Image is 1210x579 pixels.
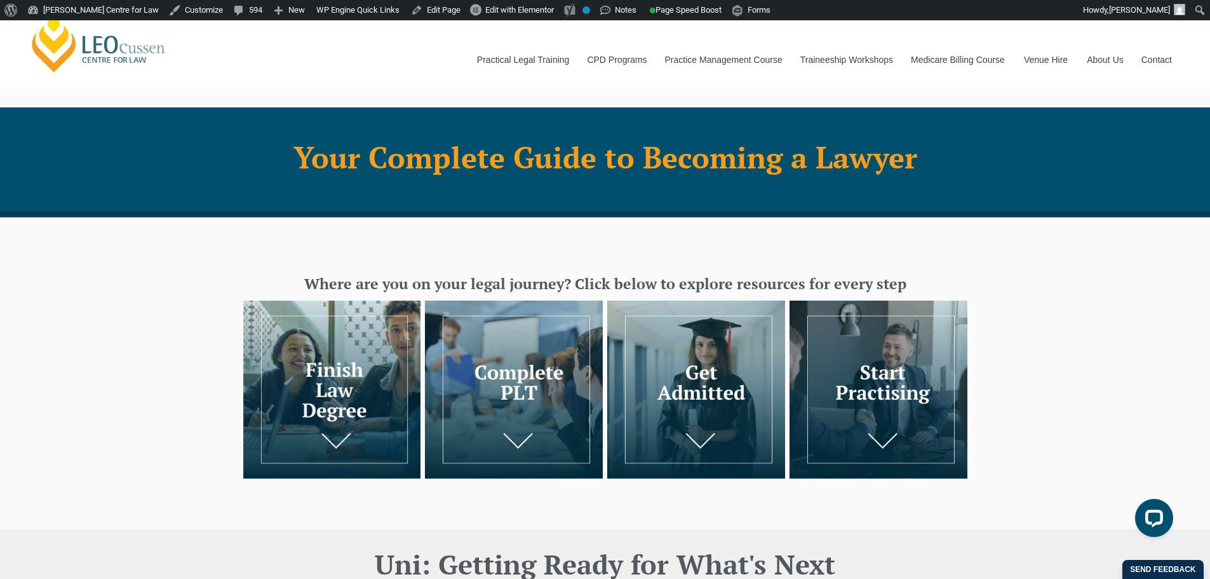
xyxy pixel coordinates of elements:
[577,32,655,87] a: CPD Programs
[1077,32,1132,87] a: About Us
[250,141,961,173] h1: Your Complete Guide to Becoming a Lawyer
[582,6,590,14] div: No index
[29,14,169,74] a: [PERSON_NAME] Centre for Law
[485,5,554,15] span: Edit with Elementor
[1109,5,1170,15] span: [PERSON_NAME]
[1014,32,1077,87] a: Venue Hire
[467,32,578,87] a: Practical Legal Training
[304,274,906,294] span: Where are you on your legal journey? Click below to explore resources for every step
[901,32,1014,87] a: Medicare Billing Course
[1125,494,1178,547] iframe: LiveChat chat widget
[791,32,901,87] a: Traineeship Workshops
[655,32,791,87] a: Practice Management Course
[1132,32,1181,87] a: Contact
